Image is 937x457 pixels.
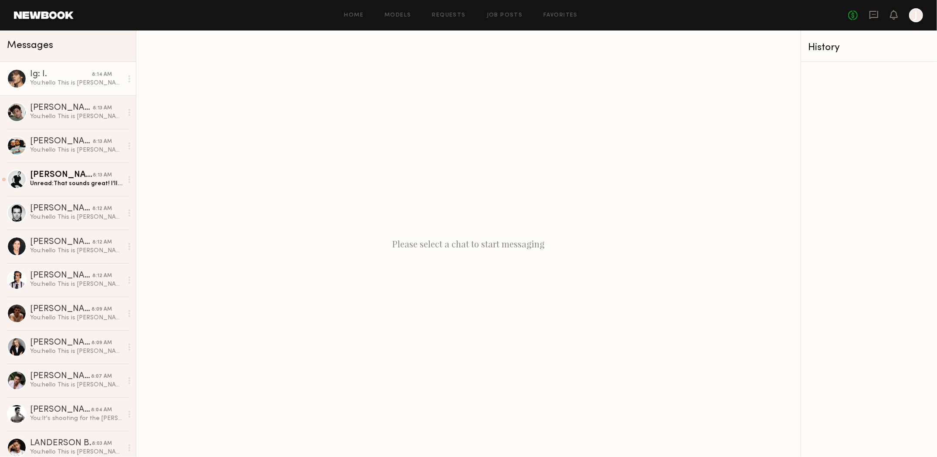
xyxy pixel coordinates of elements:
span: Messages [7,41,53,51]
div: You: hello This is [PERSON_NAME]'s studio. If you're okay with it, I'd like to do a camera test. ... [30,381,123,389]
div: You: hello This is [PERSON_NAME]'s studio. If you're okay with it, I'd like to do a camera test. ... [30,280,123,288]
a: Models [384,13,411,18]
div: You: It's shooting for the [PERSON_NAME] [30,414,123,423]
div: You: hello This is [PERSON_NAME]'s studio. If you're okay with it, I'd like to do a camera test. ... [30,347,123,355]
div: [PERSON_NAME] [30,238,92,247]
div: Please select a chat to start messaging [136,30,801,457]
div: [PERSON_NAME] [30,171,93,179]
div: [PERSON_NAME] [30,271,92,280]
div: 8:03 AM [92,440,112,448]
div: LANDERSON B. [30,439,92,448]
div: You: hello This is [PERSON_NAME]'s studio. If you're okay with it, I'd like to do a camera test. ... [30,112,123,121]
div: [PERSON_NAME] [30,137,93,146]
div: 8:12 AM [92,272,112,280]
div: 8:13 AM [93,104,112,112]
a: Requests [432,13,466,18]
div: 8:13 AM [93,138,112,146]
div: [PERSON_NAME] [30,372,91,381]
div: 8:12 AM [92,238,112,247]
div: Unread: That sounds great! I’ll send a photo asap! [30,179,123,188]
div: [PERSON_NAME] [30,406,91,414]
div: 8:12 AM [92,205,112,213]
a: Home [344,13,364,18]
div: 8:09 AM [91,339,112,347]
div: You: hello This is [PERSON_NAME]'s studio. If you're okay with it, I'd like to do a camera test. ... [30,247,123,255]
div: You: hello This is [PERSON_NAME]'s studio. If you're okay with it, I'd like to do a camera test. ... [30,448,123,456]
div: [PERSON_NAME] [30,204,92,213]
div: [PERSON_NAME] [30,104,93,112]
div: You: hello This is [PERSON_NAME]'s studio. If you're okay with it, I'd like to do a camera test. ... [30,213,123,221]
div: 8:04 AM [91,406,112,414]
div: 8:09 AM [91,305,112,314]
div: 8:07 AM [91,372,112,381]
div: Ig: I. [30,70,92,79]
div: You: hello This is [PERSON_NAME]'s studio. If you're okay with it, I'd like to do a camera test. ... [30,314,123,322]
a: Favorites [543,13,578,18]
a: J [909,8,923,22]
div: [PERSON_NAME] [30,305,91,314]
div: You: hello This is [PERSON_NAME]'s studio. If you're okay with it, I'd like to do a camera test. ... [30,146,123,154]
div: History [808,43,930,53]
a: Job Posts [487,13,523,18]
div: [PERSON_NAME] [30,339,91,347]
div: You: hello This is [PERSON_NAME]'s studio. If you're okay with it, I'd like to do a camera test. ... [30,79,123,87]
div: 8:13 AM [93,171,112,179]
div: 8:14 AM [92,71,112,79]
